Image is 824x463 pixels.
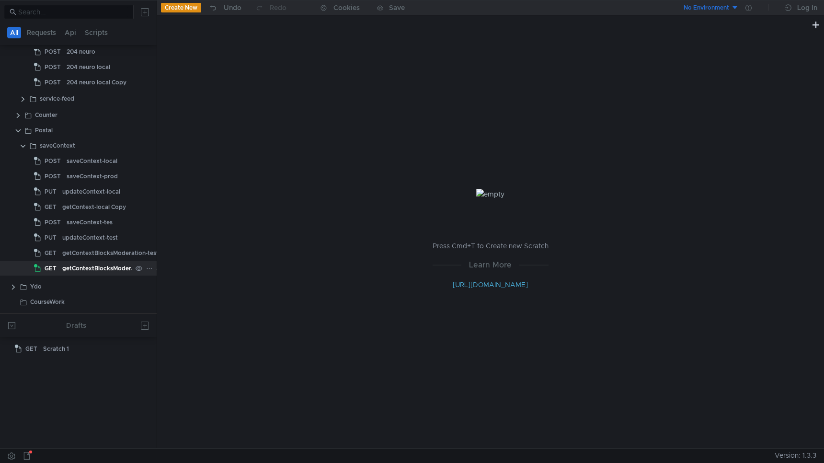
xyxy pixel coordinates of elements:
div: getContext-local Copy [62,200,126,214]
span: POST [45,215,61,230]
div: 204 neuro local [67,60,110,74]
span: PUT [45,185,57,199]
div: saveContext-tes [67,215,113,230]
div: Postal [35,123,53,138]
div: Scratch 1 [43,342,69,356]
span: Version: 1.3.3 [775,449,816,463]
p: Press Cmd+T to Create new Scratch [433,240,549,252]
input: Search... [18,7,128,17]
div: Cookies [333,2,360,13]
span: POST [45,60,61,74]
div: Redo [270,2,286,13]
div: Undo [224,2,241,13]
img: empty [476,189,504,199]
div: Drafts [66,320,86,331]
div: 204 neuro local Copy [67,75,126,90]
span: POST [45,45,61,59]
span: POST [45,154,61,168]
button: Create New [161,3,201,12]
div: getContextBlocksModeration-test [62,246,159,260]
button: All [7,27,21,38]
span: POST [45,75,61,90]
div: No Environment [684,3,729,12]
div: CourseWork [30,295,65,309]
div: updateContext-local [62,185,120,199]
div: Save [389,4,405,11]
div: saveContext-local [67,154,117,168]
div: saveContext [40,139,75,153]
button: Requests [24,27,59,38]
span: POST [45,169,61,184]
span: GET [25,342,37,356]
div: Log In [797,2,817,13]
span: GET [45,261,57,276]
a: [URL][DOMAIN_NAME] [453,280,528,289]
div: Ydo [30,279,42,294]
div: Counter [35,108,57,122]
button: Scripts [82,27,111,38]
div: getContextBlocksModeration-local [62,261,161,276]
span: GET [45,246,57,260]
div: updateContext-test [62,231,118,245]
div: 204 neuro [67,45,95,59]
div: saveContext-prod [67,169,118,184]
div: service-feed [40,92,74,106]
button: Undo [201,0,248,15]
span: PUT [45,231,57,245]
span: GET [45,200,57,214]
button: Api [62,27,79,38]
button: Redo [248,0,293,15]
span: Learn More [461,259,519,271]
